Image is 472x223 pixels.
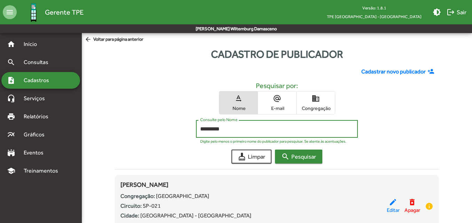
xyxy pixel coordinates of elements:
[120,81,433,90] h5: Pesquisar por:
[260,105,294,111] span: E-mail
[45,7,84,18] span: Gerente TPE
[427,68,436,75] mat-icon: person_add
[447,6,466,18] span: Sair
[238,150,265,163] span: Limpar
[7,149,15,157] mat-icon: stadium
[19,149,53,157] span: Eventos
[7,94,15,103] mat-icon: headset_mic
[433,8,441,16] mat-icon: brightness_medium
[19,167,66,175] span: Treinamentos
[321,12,427,21] span: TPE [GEOGRAPHIC_DATA] - [GEOGRAPHIC_DATA]
[238,152,246,161] mat-icon: cleaning_services
[444,6,469,18] button: Sair
[200,139,346,143] mat-hint: Digite pelo menos o primeiro nome do publicador para pesquisar. Se atente às acentuações.
[297,91,335,114] button: Congregação
[19,58,57,66] span: Consultas
[19,130,54,139] span: Gráficos
[3,5,17,19] mat-icon: menu
[387,206,400,214] span: Editar
[275,150,322,164] button: Pesquisar
[447,8,455,16] mat-icon: logout
[312,94,320,103] mat-icon: domain
[273,94,281,103] mat-icon: alternate_email
[389,198,397,206] mat-icon: edit
[321,3,427,12] div: Versão: 1.8.1
[19,94,54,103] span: Serviços
[281,150,316,163] span: Pesquisar
[258,91,296,114] button: E-mail
[219,91,258,114] button: Nome
[425,202,433,210] mat-icon: info
[7,58,15,66] mat-icon: search
[404,206,420,214] span: Apagar
[221,105,256,111] span: Nome
[17,1,84,24] a: Gerente TPE
[120,212,139,219] strong: Cidade:
[7,112,15,121] mat-icon: print
[298,105,333,111] span: Congregação
[408,198,416,206] mat-icon: delete_forever
[82,46,472,62] div: Cadastro de publicador
[85,36,143,43] span: Voltar para página anterior
[361,67,426,76] span: Cadastrar novo publicador
[7,76,15,85] mat-icon: note_add
[120,193,155,199] strong: Congregação:
[234,94,243,103] mat-icon: text_rotation_none
[7,130,15,139] mat-icon: multiline_chart
[143,202,161,209] span: SP-021
[281,152,290,161] mat-icon: search
[19,40,47,48] span: Início
[120,202,142,209] strong: Circuito:
[19,76,58,85] span: Cadastros
[231,150,272,164] button: Limpar
[156,193,209,199] span: [GEOGRAPHIC_DATA]
[22,1,45,24] img: Logo
[140,212,251,219] span: [GEOGRAPHIC_DATA] - [GEOGRAPHIC_DATA]
[120,181,168,188] span: [PERSON_NAME]
[85,36,93,43] mat-icon: arrow_back
[7,40,15,48] mat-icon: home
[7,167,15,175] mat-icon: school
[19,112,57,121] span: Relatórios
